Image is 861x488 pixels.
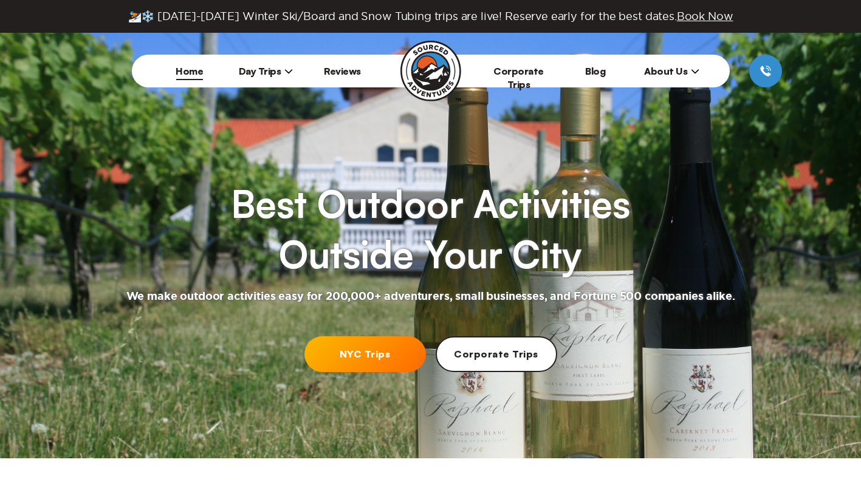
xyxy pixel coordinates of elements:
a: Corporate Trips [436,336,557,372]
a: Reviews [324,65,361,77]
h1: Best Outdoor Activities Outside Your City [231,178,629,280]
span: About Us [644,65,699,77]
a: Corporate Trips [493,65,544,90]
span: Day Trips [239,65,293,77]
a: NYC Trips [304,336,426,372]
span: Book Now [677,10,733,22]
h2: We make outdoor activities easy for 200,000+ adventurers, small businesses, and Fortune 500 compa... [126,290,735,304]
img: Sourced Adventures company logo [400,41,461,101]
a: Blog [585,65,605,77]
a: Home [176,65,203,77]
span: ⛷️❄️ [DATE]-[DATE] Winter Ski/Board and Snow Tubing trips are live! Reserve early for the best da... [128,10,733,23]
